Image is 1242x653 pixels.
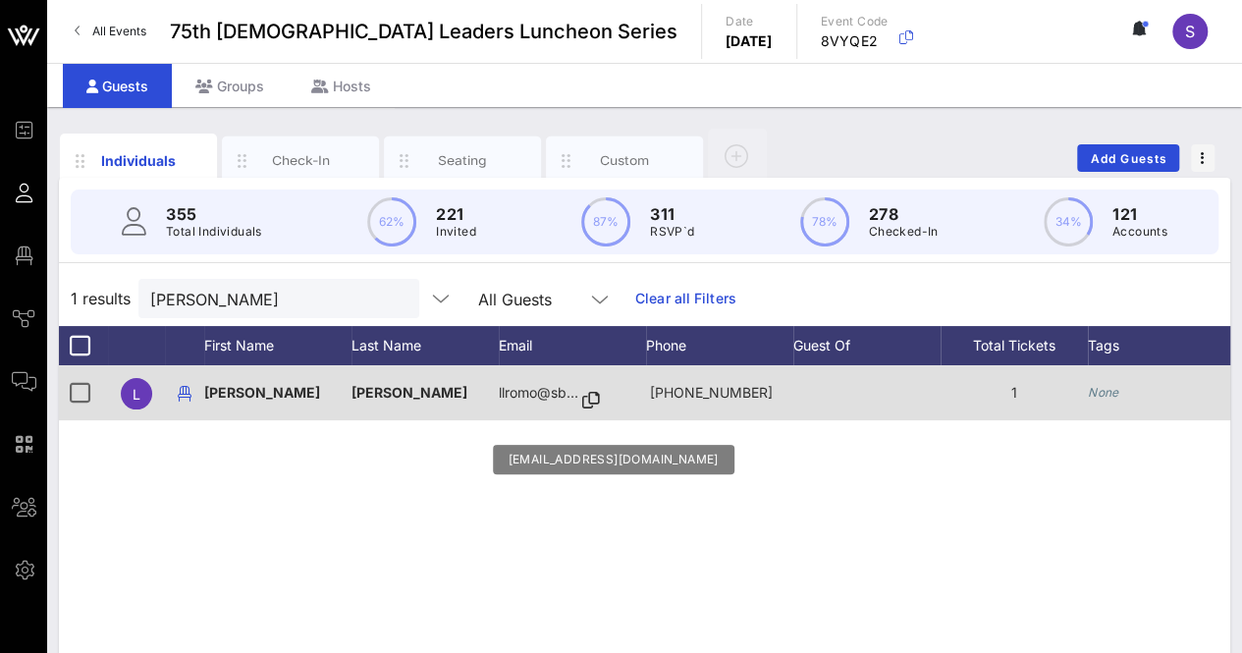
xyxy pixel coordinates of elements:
[166,222,262,242] p: Total Individuals
[499,326,646,365] div: Email
[869,222,939,242] p: Checked-In
[170,17,677,46] span: 75th [DEMOGRAPHIC_DATA] Leaders Luncheon Series
[1112,202,1167,226] p: 121
[821,12,889,31] p: Event Code
[821,31,889,51] p: 8VYQE2
[1077,144,1179,172] button: Add Guests
[63,64,172,108] div: Guests
[351,384,467,401] span: [PERSON_NAME]
[1185,22,1195,41] span: S
[133,386,140,403] span: L
[63,16,158,47] a: All Events
[941,365,1088,420] div: 1
[257,151,345,170] div: Check-In
[1088,385,1119,400] i: None
[436,222,476,242] p: Invited
[204,326,351,365] div: First Name
[204,384,320,401] span: [PERSON_NAME]
[1112,222,1167,242] p: Accounts
[581,151,669,170] div: Custom
[95,150,183,171] div: Individuals
[351,326,499,365] div: Last Name
[726,31,773,51] p: [DATE]
[478,291,552,308] div: All Guests
[646,326,793,365] div: Phone
[635,288,736,309] a: Clear all Filters
[650,222,694,242] p: RSVP`d
[650,202,694,226] p: 311
[793,326,941,365] div: Guest Of
[869,202,939,226] p: 278
[941,326,1088,365] div: Total Tickets
[1172,14,1208,49] div: S
[92,24,146,38] span: All Events
[499,365,578,420] p: llromo@sb…
[466,279,623,318] div: All Guests
[71,287,131,310] span: 1 results
[166,202,262,226] p: 355
[436,202,476,226] p: 221
[288,64,395,108] div: Hosts
[1090,151,1167,166] span: Add Guests
[172,64,288,108] div: Groups
[650,384,773,401] span: +12102191905
[419,151,507,170] div: Seating
[726,12,773,31] p: Date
